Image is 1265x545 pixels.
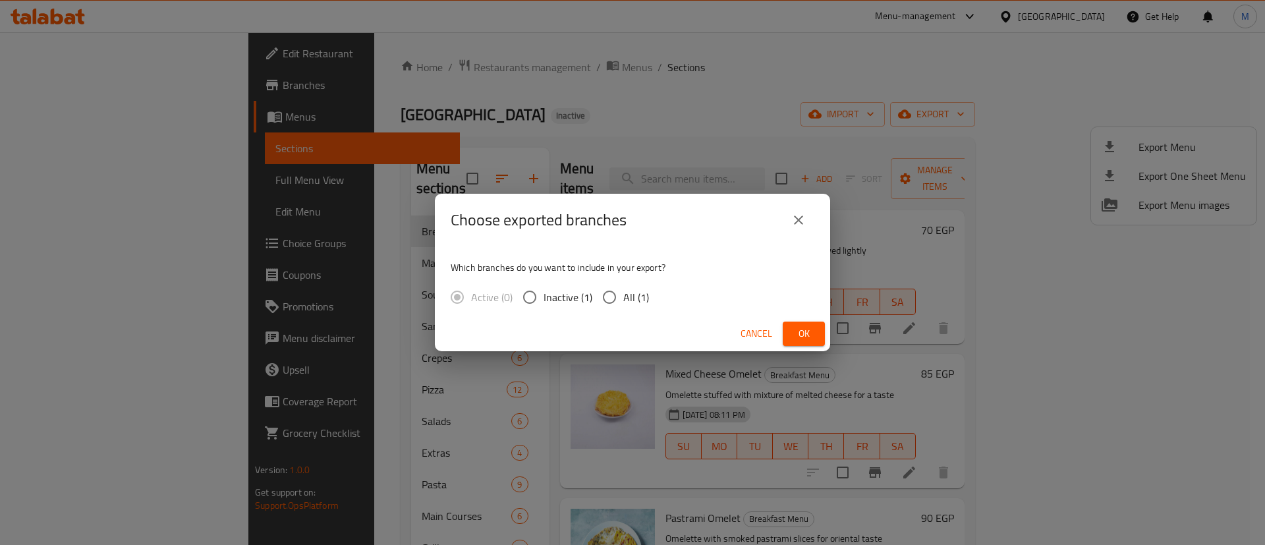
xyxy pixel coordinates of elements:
span: Inactive (1) [544,289,592,305]
button: Cancel [735,322,777,346]
span: Ok [793,326,814,342]
span: Active (0) [471,289,513,305]
p: Which branches do you want to include in your export? [451,261,814,274]
span: All (1) [623,289,649,305]
h2: Choose exported branches [451,210,627,231]
span: Cancel [741,326,772,342]
button: close [783,204,814,236]
button: Ok [783,322,825,346]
